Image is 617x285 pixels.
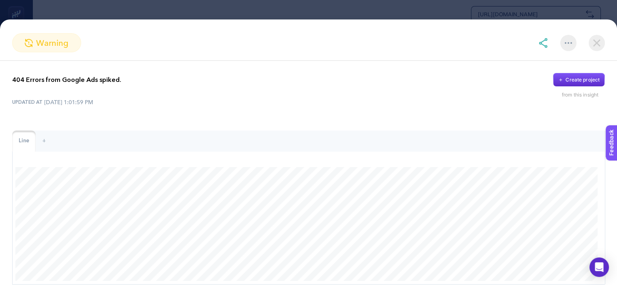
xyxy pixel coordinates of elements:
img: More options [565,42,572,44]
div: from this insight [562,92,605,98]
time: [DATE] 1:01:59 PM [44,98,93,106]
button: Create project [553,73,605,87]
img: share [538,38,548,48]
p: 404 Errors from Google Ads spiked. [12,75,121,85]
img: warning [25,39,33,47]
span: warning [36,37,69,49]
div: Create project [565,77,600,83]
div: Line [12,131,36,152]
img: close-dialog [589,35,605,51]
div: Open Intercom Messenger [589,257,609,277]
div: + [36,131,52,152]
span: Feedback [5,2,31,9]
span: UPDATED AT [12,99,43,105]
